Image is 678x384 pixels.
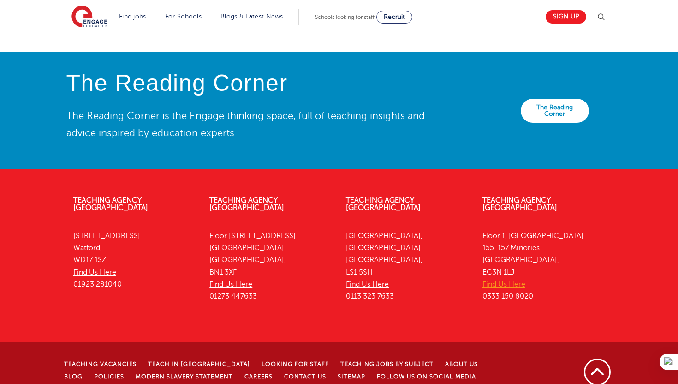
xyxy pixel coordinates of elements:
a: Follow us on Social Media [377,373,476,380]
a: Find Us Here [209,280,252,288]
a: Recruit [376,11,412,24]
a: Careers [244,373,273,380]
a: Find Us Here [346,280,389,288]
a: Blog [64,373,83,380]
a: Contact Us [284,373,326,380]
a: Sitemap [338,373,365,380]
a: The Reading Corner [521,99,589,123]
h4: The Reading Corner [66,71,432,96]
a: Teaching Agency [GEOGRAPHIC_DATA] [209,196,284,212]
p: [STREET_ADDRESS] Watford, WD17 1SZ 01923 281040 [73,230,196,290]
a: Find Us Here [482,280,525,288]
a: Teach in [GEOGRAPHIC_DATA] [148,361,250,367]
a: Blogs & Latest News [220,13,283,20]
a: Policies [94,373,124,380]
p: Floor 1, [GEOGRAPHIC_DATA] 155-157 Minories [GEOGRAPHIC_DATA], EC3N 1LJ 0333 150 8020 [482,230,605,303]
p: Floor [STREET_ADDRESS] [GEOGRAPHIC_DATA] [GEOGRAPHIC_DATA], BN1 3XF 01273 447633 [209,230,332,303]
a: Teaching Vacancies [64,361,137,367]
a: Teaching jobs by subject [340,361,434,367]
a: Teaching Agency [GEOGRAPHIC_DATA] [346,196,421,212]
span: Recruit [384,13,405,20]
p: The Reading Corner is the Engage thinking space, full of teaching insights and advice inspired by... [66,108,432,141]
a: About Us [445,361,478,367]
a: Modern Slavery Statement [136,373,233,380]
a: Teaching Agency [GEOGRAPHIC_DATA] [73,196,148,212]
a: Teaching Agency [GEOGRAPHIC_DATA] [482,196,557,212]
span: Schools looking for staff [315,14,375,20]
a: Looking for staff [262,361,329,367]
a: Sign up [546,10,586,24]
a: Find jobs [119,13,146,20]
a: Find Us Here [73,268,116,276]
a: For Schools [165,13,202,20]
p: [GEOGRAPHIC_DATA], [GEOGRAPHIC_DATA] [GEOGRAPHIC_DATA], LS1 5SH 0113 323 7633 [346,230,469,303]
img: Engage Education [71,6,107,29]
